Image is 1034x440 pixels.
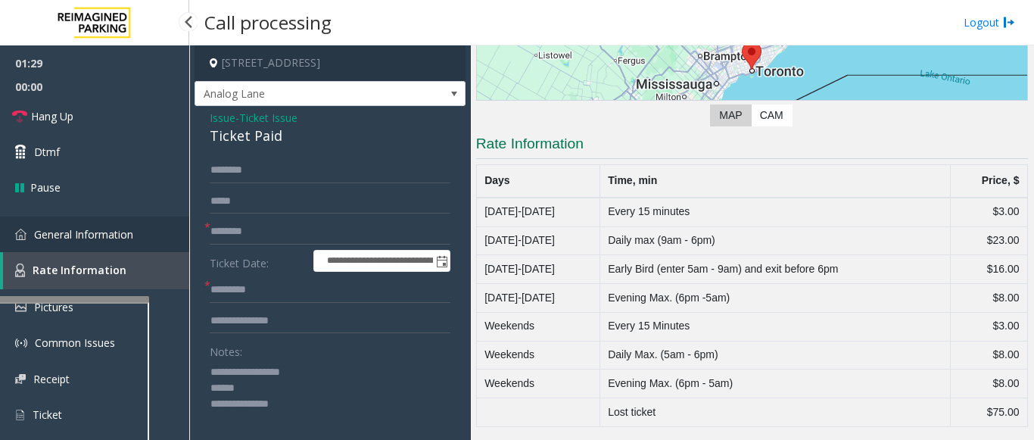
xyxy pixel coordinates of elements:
td: Early Bird (enter 5am - 9am) and exit before 6pm [600,255,950,284]
td: [DATE]-[DATE] [476,226,600,255]
td: Daily Max. (5am - 6pm) [600,341,950,370]
td: $8.00 [950,370,1027,398]
span: - [235,111,297,125]
td: Weekends [476,370,600,398]
span: Toggle popup [433,251,450,272]
td: $75.00 [950,398,1027,427]
a: Logout [964,14,1015,30]
a: Rate Information [3,252,189,289]
span: Analog Lane [195,82,411,106]
span: Rate Information [33,263,126,277]
span: General Information [34,227,133,242]
td: $8.00 [950,341,1027,370]
td: Daily max (9am - 6pm) [600,226,950,255]
td: Every 15 minutes [600,198,950,226]
td: Weekends [476,312,600,341]
td: Lost ticket [600,398,950,427]
img: 'icon' [15,264,25,277]
img: logout [1003,14,1015,30]
label: Map [710,105,751,126]
label: CAM [751,105,793,126]
span: Ticket Issue [239,110,297,126]
span: Dtmf [34,144,60,160]
th: Time, min [600,164,950,198]
td: $3.00 [950,198,1027,226]
th: Days [476,164,600,198]
td: [DATE]-[DATE] [476,284,600,313]
td: Evening Max. (6pm -5am) [600,284,950,313]
span: Issue [210,110,235,126]
td: Every 15 Minutes [600,312,950,341]
span: Pause [30,179,61,195]
td: Evening Max. (6pm - 5am) [600,370,950,398]
td: $16.00 [950,255,1027,284]
td: $23.00 [950,226,1027,255]
img: 'icon' [15,229,26,240]
div: Ticket Paid [210,126,450,146]
td: [DATE]-[DATE] [476,255,600,284]
span: Hang Up [31,108,73,124]
h3: Rate Information [476,134,1028,159]
div: 777 Bay Street, Toronto, ON [742,42,761,70]
h4: [STREET_ADDRESS] [195,45,466,81]
td: $3.00 [950,312,1027,341]
td: Weekends [476,341,600,370]
label: Notes: [210,339,242,360]
th: Price, $ [950,164,1027,198]
label: Ticket Date: [206,250,310,273]
h3: Call processing [197,4,339,41]
td: $8.00 [950,284,1027,313]
td: [DATE]-[DATE] [476,198,600,226]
